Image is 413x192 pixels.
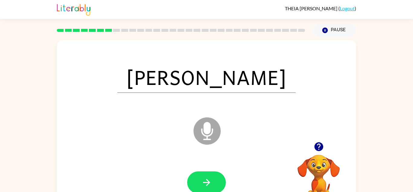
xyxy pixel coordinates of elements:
a: Logout [340,5,355,11]
span: [PERSON_NAME] [117,61,296,93]
span: THEIA [PERSON_NAME] [285,5,338,11]
button: Pause [312,23,356,37]
img: Literably [57,2,90,16]
div: ( ) [285,5,356,11]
